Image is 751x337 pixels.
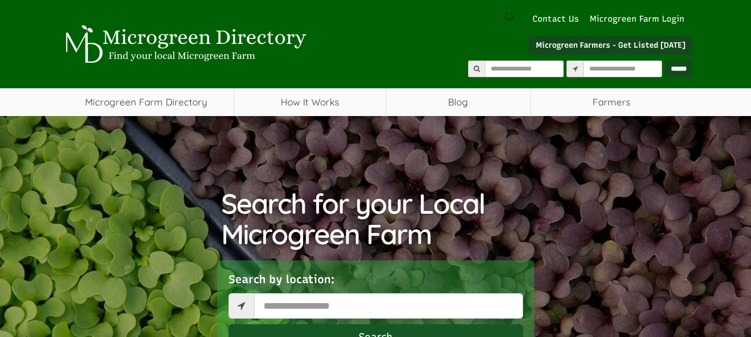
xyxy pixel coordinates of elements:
[590,13,690,25] a: Microgreen Farm Login
[531,88,693,116] span: Farmers
[527,13,584,25] a: Contact Us
[59,88,234,116] a: Microgreen Farm Directory
[386,88,530,116] a: Blog
[221,188,530,249] h1: Search for your Local Microgreen Farm
[228,271,335,288] label: Search by location:
[529,36,693,55] a: Microgreen Farmers - Get Listed [DATE]
[234,88,386,116] a: How It Works
[59,25,309,64] img: Microgreen Directory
